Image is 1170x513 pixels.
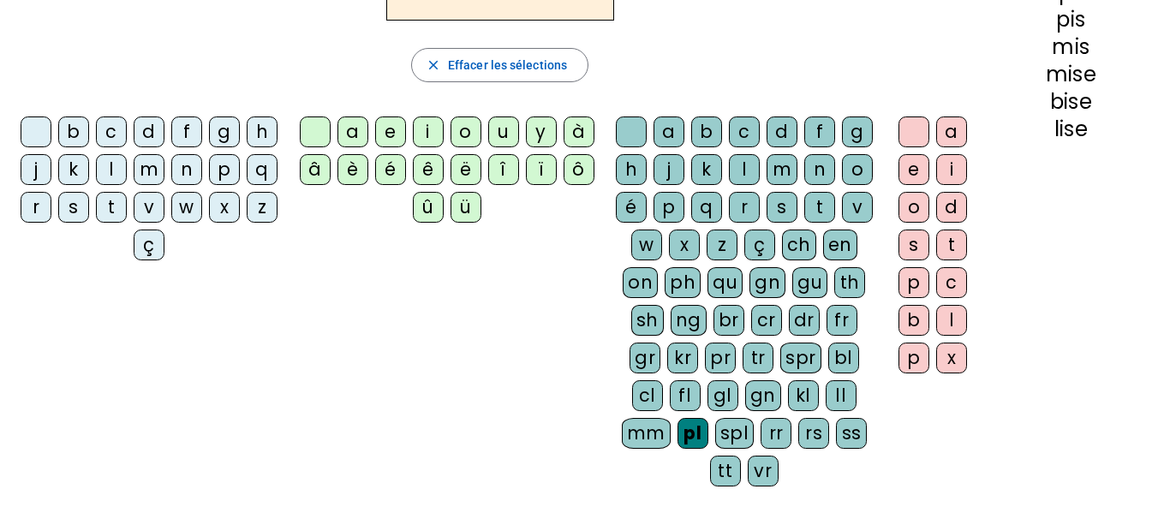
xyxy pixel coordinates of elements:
div: mm [622,418,671,449]
div: ç [744,230,775,260]
div: t [804,192,835,223]
div: é [616,192,647,223]
div: q [691,192,722,223]
div: mis [1000,37,1143,57]
div: qu [707,267,743,298]
div: gr [630,343,660,373]
div: z [247,192,278,223]
div: ê [413,154,444,185]
div: t [936,230,967,260]
div: v [134,192,164,223]
div: u [488,116,519,147]
div: a [337,116,368,147]
div: e [898,154,929,185]
div: ë [451,154,481,185]
div: l [936,305,967,336]
div: s [898,230,929,260]
div: gn [749,267,785,298]
div: pis [1000,9,1143,30]
div: e [375,116,406,147]
div: i [936,154,967,185]
div: r [21,192,51,223]
div: d [134,116,164,147]
div: i [413,116,444,147]
div: bl [828,343,859,373]
div: a [654,116,684,147]
div: k [58,154,89,185]
div: â [300,154,331,185]
div: gn [745,380,781,411]
div: ll [826,380,857,411]
div: cl [632,380,663,411]
div: pl [678,418,708,449]
div: gl [707,380,738,411]
mat-icon: close [426,57,441,73]
div: î [488,154,519,185]
div: br [713,305,744,336]
div: g [209,116,240,147]
div: v [842,192,873,223]
div: gu [792,267,827,298]
div: c [96,116,127,147]
div: f [804,116,835,147]
div: ng [671,305,707,336]
div: s [767,192,797,223]
div: q [247,154,278,185]
div: p [654,192,684,223]
div: g [842,116,873,147]
div: û [413,192,444,223]
div: ï [526,154,557,185]
div: ss [836,418,867,449]
div: en [823,230,857,260]
div: p [898,267,929,298]
div: on [623,267,658,298]
div: x [209,192,240,223]
div: ph [665,267,701,298]
div: t [96,192,127,223]
div: n [171,154,202,185]
div: f [171,116,202,147]
div: kr [667,343,698,373]
div: rs [798,418,829,449]
div: ü [451,192,481,223]
div: d [936,192,967,223]
div: m [767,154,797,185]
div: th [834,267,865,298]
div: x [669,230,700,260]
div: tr [743,343,773,373]
div: b [898,305,929,336]
div: dr [789,305,820,336]
div: o [451,116,481,147]
div: ô [564,154,594,185]
div: y [526,116,557,147]
div: fl [670,380,701,411]
div: h [247,116,278,147]
div: j [21,154,51,185]
div: è [337,154,368,185]
div: b [58,116,89,147]
div: cr [751,305,782,336]
div: n [804,154,835,185]
div: c [729,116,760,147]
div: bise [1000,92,1143,112]
div: b [691,116,722,147]
div: o [842,154,873,185]
div: c [936,267,967,298]
div: rr [761,418,791,449]
div: l [729,154,760,185]
div: l [96,154,127,185]
div: j [654,154,684,185]
div: d [767,116,797,147]
div: w [171,192,202,223]
div: r [729,192,760,223]
div: tt [710,456,741,486]
div: é [375,154,406,185]
div: o [898,192,929,223]
div: p [898,343,929,373]
div: fr [827,305,857,336]
div: ch [782,230,816,260]
div: s [58,192,89,223]
div: x [936,343,967,373]
div: lise [1000,119,1143,140]
div: spl [715,418,755,449]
